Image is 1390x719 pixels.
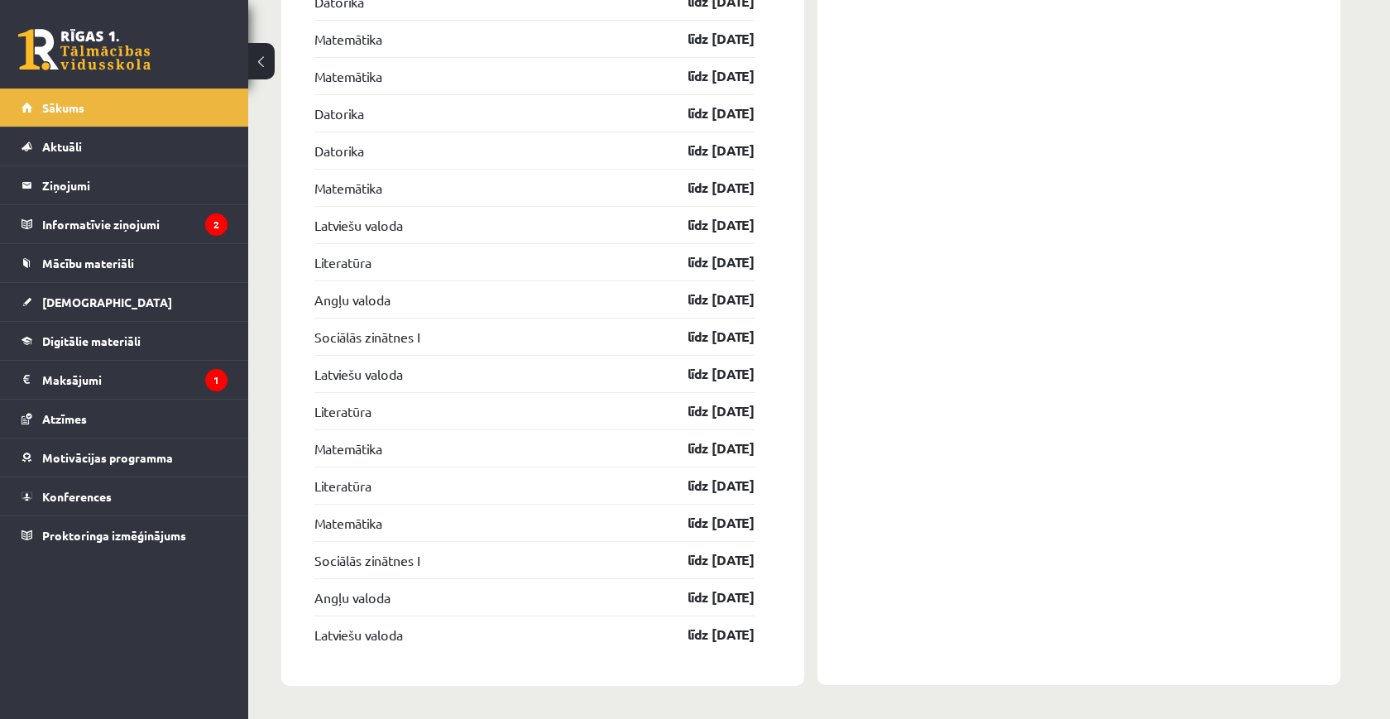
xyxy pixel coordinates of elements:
[314,141,364,161] a: Datorika
[22,322,228,360] a: Digitālie materiāli
[22,439,228,477] a: Motivācijas programma
[314,587,391,607] a: Angļu valoda
[22,89,228,127] a: Sākums
[42,295,172,309] span: [DEMOGRAPHIC_DATA]
[42,528,186,543] span: Proktoringa izmēģinājums
[314,252,371,272] a: Literatūra
[314,103,364,123] a: Datorika
[659,476,755,496] a: līdz [DATE]
[314,476,371,496] a: Literatūra
[659,364,755,384] a: līdz [DATE]
[42,100,84,115] span: Sākums
[314,439,382,458] a: Matemātika
[659,401,755,421] a: līdz [DATE]
[42,139,82,154] span: Aktuāli
[42,205,228,243] legend: Informatīvie ziņojumi
[314,215,403,235] a: Latviešu valoda
[18,29,151,70] a: Rīgas 1. Tālmācības vidusskola
[659,252,755,272] a: līdz [DATE]
[314,66,382,86] a: Matemātika
[659,439,755,458] a: līdz [DATE]
[314,513,382,533] a: Matemātika
[22,244,228,282] a: Mācību materiāli
[205,213,228,236] i: 2
[22,361,228,399] a: Maksājumi1
[314,327,419,347] a: Sociālās zinātnes I
[659,625,755,645] a: līdz [DATE]
[659,513,755,533] a: līdz [DATE]
[659,141,755,161] a: līdz [DATE]
[314,29,382,49] a: Matemātika
[42,450,173,465] span: Motivācijas programma
[659,327,755,347] a: līdz [DATE]
[42,166,228,204] legend: Ziņojumi
[42,411,87,426] span: Atzīmes
[314,364,403,384] a: Latviešu valoda
[659,550,755,570] a: līdz [DATE]
[42,489,112,504] span: Konferences
[659,178,755,198] a: līdz [DATE]
[659,290,755,309] a: līdz [DATE]
[314,401,371,421] a: Literatūra
[314,550,419,570] a: Sociālās zinātnes I
[22,477,228,515] a: Konferences
[659,103,755,123] a: līdz [DATE]
[22,205,228,243] a: Informatīvie ziņojumi2
[22,127,228,165] a: Aktuāli
[42,333,141,348] span: Digitālie materiāli
[22,166,228,204] a: Ziņojumi
[659,215,755,235] a: līdz [DATE]
[659,66,755,86] a: līdz [DATE]
[205,369,228,391] i: 1
[314,625,403,645] a: Latviešu valoda
[22,400,228,438] a: Atzīmes
[659,587,755,607] a: līdz [DATE]
[42,361,228,399] legend: Maksājumi
[22,283,228,321] a: [DEMOGRAPHIC_DATA]
[22,516,228,554] a: Proktoringa izmēģinājums
[314,290,391,309] a: Angļu valoda
[42,256,134,271] span: Mācību materiāli
[659,29,755,49] a: līdz [DATE]
[314,178,382,198] a: Matemātika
